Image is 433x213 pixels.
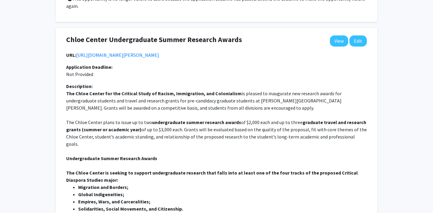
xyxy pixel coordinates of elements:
p: The Chloe Center plans to issue up to two of $2,000 each and up to three of up to $3,000 each. Gr... [66,119,367,148]
p: Not Provided [66,63,186,78]
strong: Solidarities, Social Movements, and Citizenship. [78,206,183,212]
strong: Empires, Wars, and Carceralities; [78,199,150,205]
h4: Chloe Center Undergraduate Summer Research Awards [66,35,242,44]
strong: The Chloe Center is seeking to support undergraduate research that falls into at least one of the... [66,170,359,183]
strong: Migration and Borders; [78,184,128,190]
div: Description: [66,83,367,90]
strong: Global Indigeneities; [78,191,124,197]
strong: Undergraduate Summer Research Awards [66,155,157,161]
a: View [330,35,348,47]
button: Edit [349,35,367,47]
iframe: Chat [5,186,26,208]
b: URL: [66,52,76,58]
strong: The Chloe Center for the Critical Study of Racism, Immigration, and Colonialism [66,90,242,96]
b: Application Deadline: [66,64,112,70]
strong: undergraduate summer research awards [152,119,241,125]
a: Opens in a new tab [76,52,159,58]
strong: graduate travel and research grants (summer or academic year) [66,119,367,132]
p: is pleased to inaugurate new research awards for undergraduate students and travel and research g... [66,90,367,111]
